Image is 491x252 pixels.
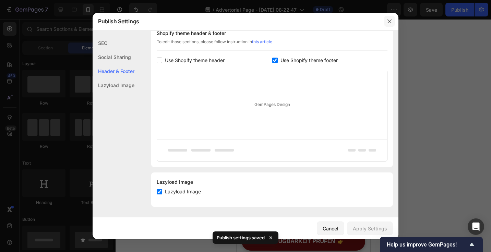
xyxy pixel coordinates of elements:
p: Blumen, [PERSON_NAME] und Schmuck hat sie schon - dieses Geschenk macht sie glücklich und bleibt ... [6,79,128,105]
div: GemPages Design [157,70,387,139]
span: Use Shopify theme header [165,56,225,64]
button: Cancel [317,221,344,235]
button: Apply Settings [347,221,393,235]
p: Publish settings saved [217,234,265,241]
span: Geschrieben von [25,112,56,117]
div: Cancel [323,225,338,232]
span: Help us improve GemPages! [387,241,468,248]
div: Lazyload Image [93,78,134,92]
button: <p>VERFÜGBARKEIT PRÜFEN</p> [5,213,129,231]
div: Publish Settings [93,12,381,30]
span: 17.09. [95,112,107,117]
span: am [90,112,96,117]
span: Lazyload Image [165,188,201,196]
p: Gemadvertorial [6,20,66,29]
div: Lazyload Image [157,178,387,186]
a: this article [252,39,272,44]
h2: Vermeide Enttäuschung: [PERSON_NAME] etwas, das sie wirklich liebt [5,42,129,75]
img: gempages_584727396620436340-b13493e6-3706-444d-97cf-0346507c5e03.jpg [5,110,22,127]
img: Alt Image [5,139,129,221]
div: Header & Footer [93,64,134,78]
span: [PERSON_NAME] [56,112,90,117]
button: Show survey - Help us improve GemPages! [387,240,476,249]
div: Apply Settings [353,225,387,232]
span: iPhone 13 Pro ( 390 px) [37,3,81,10]
div: SEO [93,36,134,50]
p: VERFÜGBARKEIT PRÜFEN [27,219,98,226]
span: Use Shopify theme footer [280,56,338,64]
div: To edit those sections, please follow instruction in [157,39,387,51]
div: Shopify theme header & footer [157,29,387,37]
div: Social Sharing [93,50,134,64]
div: Open Intercom Messenger [468,218,484,235]
span: Senior Editor | Beziehungscoach [24,119,83,124]
p: Advertorial [68,20,128,29]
